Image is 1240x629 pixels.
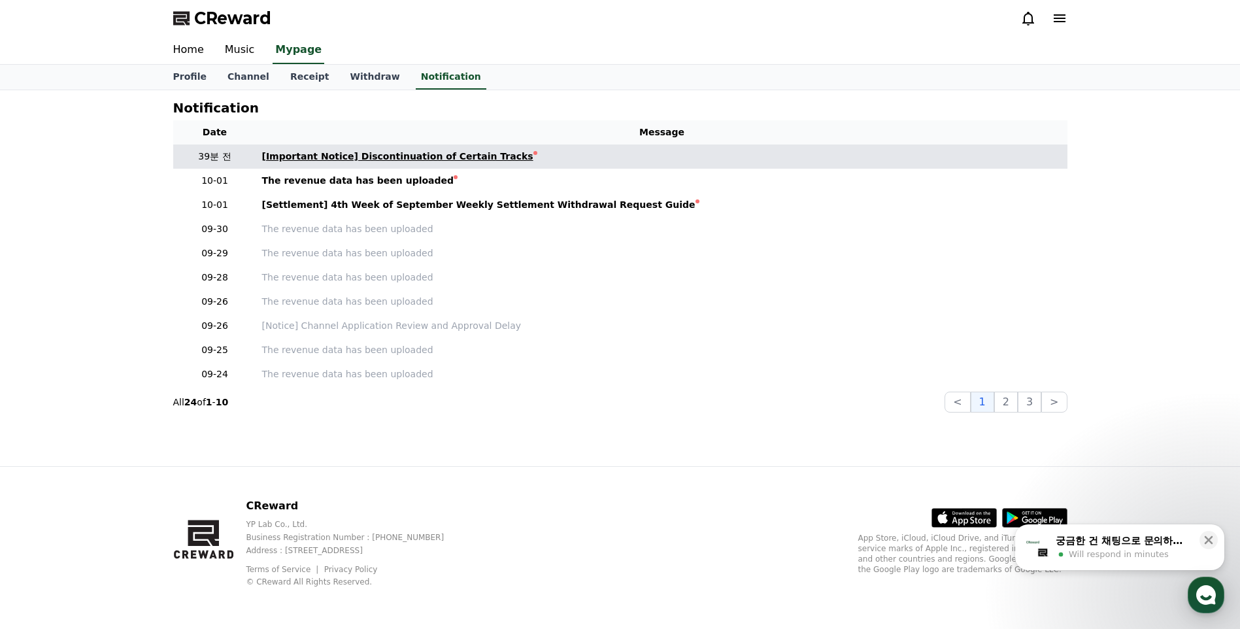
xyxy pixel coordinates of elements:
[193,434,226,445] span: Settings
[178,174,252,188] p: 10-01
[339,65,410,90] a: Withdraw
[1018,392,1041,413] button: 3
[184,397,197,407] strong: 24
[86,415,169,447] a: Messages
[216,397,228,407] strong: 10
[262,343,1062,357] a: The revenue data has been uploaded
[257,120,1067,144] th: Message
[246,545,465,556] p: Address : [STREET_ADDRESS]
[994,392,1018,413] button: 2
[173,396,229,409] p: All of -
[163,37,214,64] a: Home
[4,415,86,447] a: Home
[173,101,259,115] h4: Notification
[262,319,1062,333] a: [Notice] Channel Application Review and Approval Delay
[262,150,1062,163] a: [Important Notice] Discontinuation of Certain Tracks
[262,367,1062,381] a: The revenue data has been uploaded
[971,392,994,413] button: 1
[262,222,1062,236] a: The revenue data has been uploaded
[173,120,257,144] th: Date
[206,397,212,407] strong: 1
[194,8,271,29] span: CReward
[246,577,465,587] p: © CReward All Rights Reserved.
[178,367,252,381] p: 09-24
[324,565,378,574] a: Privacy Policy
[262,198,1062,212] a: [Settlement] 4th Week of September Weekly Settlement Withdrawal Request Guide
[262,295,1062,309] a: The revenue data has been uploaded
[178,246,252,260] p: 09-29
[280,65,340,90] a: Receipt
[109,435,147,445] span: Messages
[173,8,271,29] a: CReward
[178,271,252,284] p: 09-28
[178,343,252,357] p: 09-25
[178,150,252,163] p: 39분 전
[178,295,252,309] p: 09-26
[262,198,695,212] div: [Settlement] 4th Week of September Weekly Settlement Withdrawal Request Guide
[163,65,217,90] a: Profile
[246,498,465,514] p: CReward
[262,174,454,188] div: The revenue data has been uploaded
[262,246,1062,260] a: The revenue data has been uploaded
[246,519,465,530] p: YP Lab Co., Ltd.
[262,271,1062,284] a: The revenue data has been uploaded
[178,198,252,212] p: 10-01
[33,434,56,445] span: Home
[214,37,265,64] a: Music
[246,532,465,543] p: Business Registration Number : [PHONE_NUMBER]
[273,37,324,64] a: Mypage
[217,65,280,90] a: Channel
[858,533,1067,575] p: App Store, iCloud, iCloud Drive, and iTunes Store are service marks of Apple Inc., registered in ...
[169,415,251,447] a: Settings
[262,174,1062,188] a: The revenue data has been uploaded
[178,319,252,333] p: 09-26
[262,150,533,163] div: [Important Notice] Discontinuation of Certain Tracks
[178,222,252,236] p: 09-30
[246,565,320,574] a: Terms of Service
[945,392,970,413] button: <
[416,65,486,90] a: Notification
[1041,392,1067,413] button: >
